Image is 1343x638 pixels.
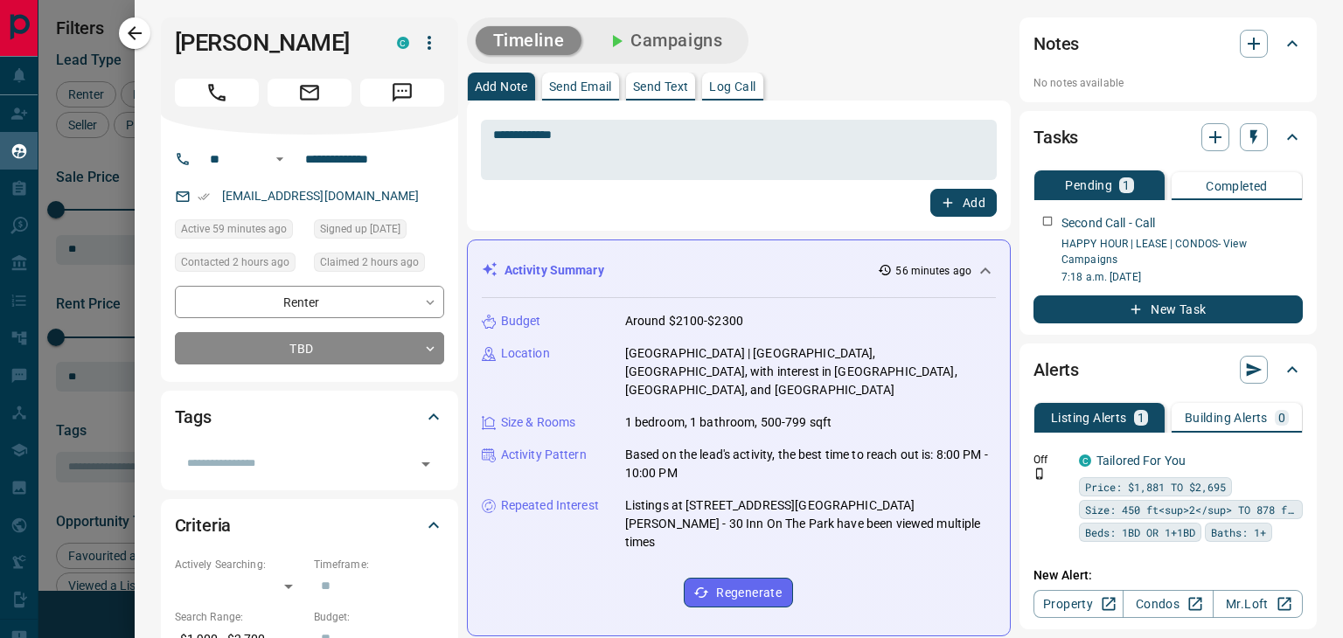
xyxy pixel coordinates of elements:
button: Regenerate [684,578,793,607]
p: Activity Summary [504,261,604,280]
h2: Tasks [1033,123,1078,151]
div: Wed Aug 13 2025 [175,253,305,277]
span: Email [268,79,351,107]
div: Wed Aug 13 2025 [175,219,305,244]
p: Location [501,344,550,363]
a: Property [1033,590,1124,618]
span: Claimed 2 hours ago [320,253,419,271]
button: Campaigns [588,26,740,55]
p: [GEOGRAPHIC_DATA] | [GEOGRAPHIC_DATA], [GEOGRAPHIC_DATA], with interest in [GEOGRAPHIC_DATA], [GE... [625,344,996,399]
h2: Tags [175,403,212,431]
p: Around $2100-$2300 [625,312,743,330]
p: Activity Pattern [501,446,587,464]
a: Tailored For You [1096,454,1186,468]
h1: [PERSON_NAME] [175,29,371,57]
button: Open [269,149,290,170]
p: Timeframe: [314,557,444,572]
div: Wed Aug 13 2025 [314,253,444,277]
p: Off [1033,452,1068,468]
p: 7:18 a.m. [DATE] [1061,269,1303,285]
p: Send Email [549,80,612,93]
p: Pending [1065,179,1112,191]
h2: Criteria [175,511,232,539]
p: Building Alerts [1185,412,1268,424]
span: Size: 450 ft<sup>2</sup> TO 878 ft<sup>2</sup> [1085,501,1297,518]
p: Based on the lead's activity, the best time to reach out is: 8:00 PM - 10:00 PM [625,446,996,482]
span: Price: $1,881 TO $2,695 [1085,478,1226,496]
div: Activity Summary56 minutes ago [482,254,996,287]
p: Actively Searching: [175,557,305,572]
p: 1 [1123,179,1130,191]
p: 56 minutes ago [895,263,971,279]
button: Add [930,189,997,217]
span: Beds: 1BD OR 1+1BD [1085,524,1195,541]
div: TBD [175,332,444,364]
p: Budget: [314,609,444,625]
span: Baths: 1+ [1211,524,1266,541]
button: New Task [1033,295,1303,323]
p: No notes available [1033,75,1303,91]
p: 0 [1278,412,1285,424]
div: condos.ca [1079,454,1091,467]
div: Renter [175,286,444,318]
span: Message [360,79,444,107]
p: Listing Alerts [1051,412,1127,424]
span: Call [175,79,259,107]
svg: Push Notification Only [1033,468,1046,480]
div: Notes [1033,23,1303,65]
button: Timeline [476,26,582,55]
p: Second Call - Call [1061,214,1155,232]
span: Contacted 2 hours ago [181,253,289,271]
a: Condos [1123,590,1213,618]
p: Send Text [633,80,689,93]
p: Size & Rooms [501,413,576,432]
p: Completed [1206,180,1268,192]
a: [EMAIL_ADDRESS][DOMAIN_NAME] [222,189,420,203]
h2: Notes [1033,30,1079,58]
p: Log Call [709,80,755,93]
div: Alerts [1033,349,1303,391]
p: Budget [501,312,541,330]
svg: Email Verified [198,191,210,203]
p: 1 [1138,412,1145,424]
p: New Alert: [1033,566,1303,585]
div: Tasks [1033,116,1303,158]
p: 1 bedroom, 1 bathroom, 500-799 sqft [625,413,832,432]
a: Mr.Loft [1213,590,1303,618]
div: condos.ca [397,37,409,49]
a: HAPPY HOUR | LEASE | CONDOS- View Campaigns [1061,238,1247,266]
button: Open [414,452,438,476]
div: Tags [175,396,444,438]
p: Add Note [475,80,528,93]
h2: Alerts [1033,356,1079,384]
p: Listings at [STREET_ADDRESS][GEOGRAPHIC_DATA][PERSON_NAME] - 30 Inn On The Park have been viewed ... [625,496,996,551]
span: Active 59 minutes ago [181,220,287,238]
p: Search Range: [175,609,305,625]
p: Repeated Interest [501,496,599,515]
span: Signed up [DATE] [320,220,400,238]
div: Criteria [175,504,444,546]
div: Mon Aug 11 2025 [314,219,444,244]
